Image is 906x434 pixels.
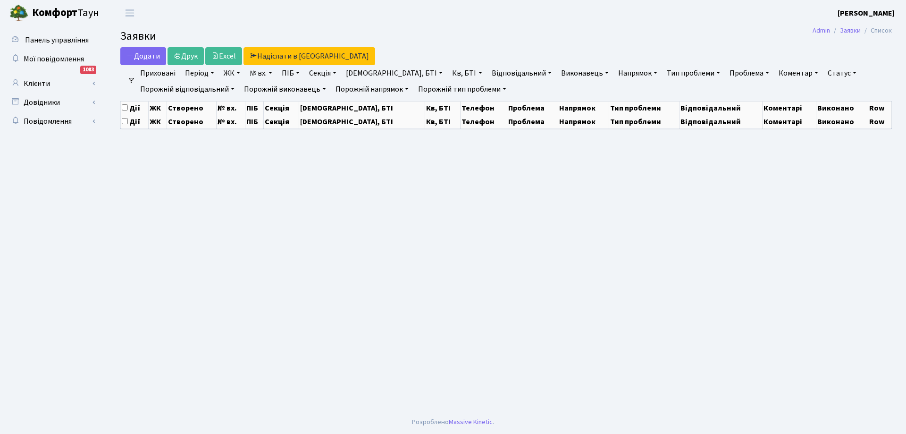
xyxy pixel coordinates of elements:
span: Таун [32,5,99,21]
button: Переключити навігацію [118,5,142,21]
th: Row [868,101,891,115]
a: ПІБ [278,65,303,81]
b: [PERSON_NAME] [838,8,895,18]
a: Admin [813,26,830,35]
th: Тип проблеми [609,101,679,115]
a: Кв, БТІ [448,65,486,81]
a: Приховані [136,65,179,81]
th: ЖК [149,101,167,115]
span: Додати [126,51,160,61]
th: Напрямок [558,115,609,128]
a: Excel [205,47,242,65]
li: Список [861,26,892,36]
a: Мої повідомлення1083 [5,50,99,68]
th: Напрямок [558,101,609,115]
a: [PERSON_NAME] [838,8,895,19]
th: Секція [264,101,299,115]
nav: breadcrumb [798,21,906,41]
a: Напрямок [614,65,661,81]
a: Повідомлення [5,112,99,131]
th: Відповідальний [679,115,762,128]
a: ЖК [220,65,244,81]
th: [DEMOGRAPHIC_DATA], БТІ [299,115,425,128]
th: ЖК [149,115,167,128]
a: Виконавець [557,65,612,81]
a: Період [181,65,218,81]
th: Коментарі [762,115,816,128]
img: logo.png [9,4,28,23]
th: Кв, БТІ [425,115,460,128]
span: Мої повідомлення [24,54,84,64]
a: [DEMOGRAPHIC_DATA], БТІ [342,65,446,81]
div: 1083 [80,66,96,74]
th: ПІБ [245,115,264,128]
a: Проблема [726,65,773,81]
a: Коментар [775,65,822,81]
th: Дії [121,115,149,128]
span: Заявки [120,28,156,44]
th: Проблема [507,115,558,128]
th: Проблема [507,101,558,115]
a: Тип проблеми [663,65,724,81]
a: Додати [120,47,166,65]
th: Тип проблеми [609,115,679,128]
a: Заявки [840,26,861,35]
a: Друк [168,47,204,65]
th: Відповідальний [679,101,762,115]
a: Відповідальний [488,65,555,81]
th: Row [868,115,891,128]
th: Секція [264,115,299,128]
b: Комфорт [32,5,77,20]
th: Коментарі [762,101,816,115]
a: Панель управління [5,31,99,50]
th: № вх. [217,101,245,115]
th: Кв, БТІ [425,101,460,115]
a: Надіслати в [GEOGRAPHIC_DATA] [243,47,375,65]
a: Клієнти [5,74,99,93]
th: Дії [121,101,149,115]
a: Порожній відповідальний [136,81,238,97]
th: № вх. [217,115,245,128]
th: Виконано [816,115,868,128]
a: Порожній виконавець [240,81,330,97]
a: Порожній тип проблеми [414,81,510,97]
th: Створено [167,115,217,128]
div: Розроблено . [412,417,494,427]
th: Телефон [461,101,507,115]
a: Порожній напрямок [332,81,412,97]
a: Секція [305,65,340,81]
th: Телефон [461,115,507,128]
th: Створено [167,101,217,115]
a: № вх. [246,65,276,81]
span: Панель управління [25,35,89,45]
a: Довідники [5,93,99,112]
th: [DEMOGRAPHIC_DATA], БТІ [299,101,425,115]
a: Massive Kinetic [449,417,493,427]
a: Статус [824,65,860,81]
th: ПІБ [245,101,264,115]
th: Виконано [816,101,868,115]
